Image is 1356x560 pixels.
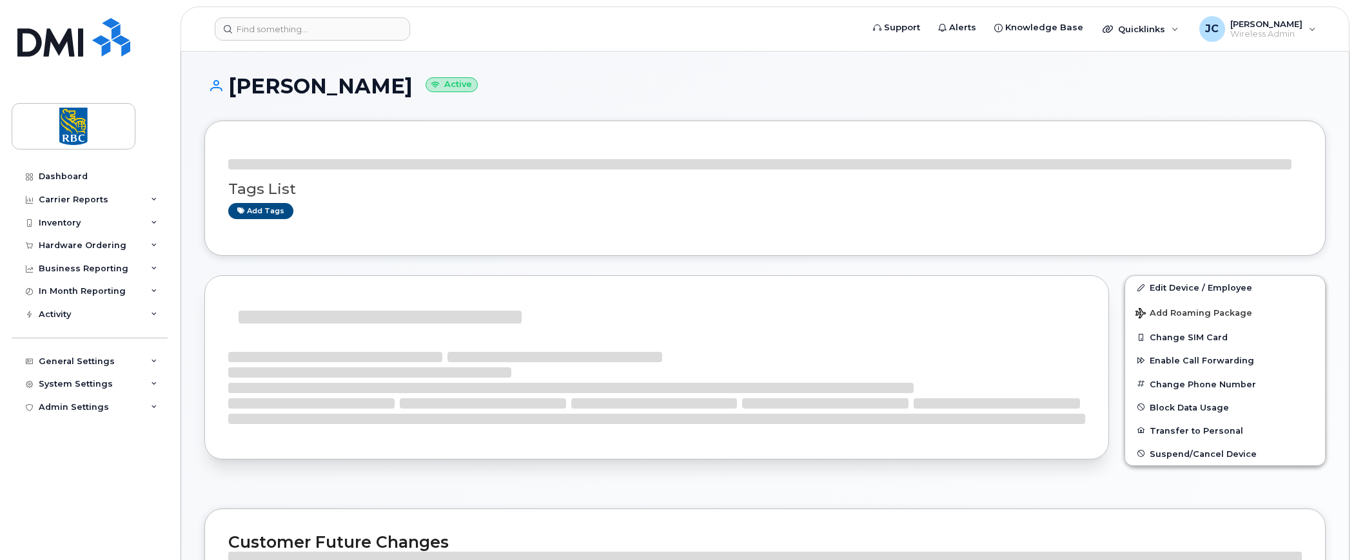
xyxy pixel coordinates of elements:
[1125,372,1325,396] button: Change Phone Number
[426,77,478,92] small: Active
[1150,449,1257,458] span: Suspend/Cancel Device
[228,203,293,219] a: Add tags
[1135,308,1252,320] span: Add Roaming Package
[1125,276,1325,299] a: Edit Device / Employee
[1150,356,1254,365] span: Enable Call Forwarding
[1125,442,1325,465] button: Suspend/Cancel Device
[1125,349,1325,372] button: Enable Call Forwarding
[228,181,1302,197] h3: Tags List
[1125,299,1325,325] button: Add Roaming Package
[1125,396,1325,419] button: Block Data Usage
[204,75,1326,97] h1: [PERSON_NAME]
[228,532,1302,552] h2: Customer Future Changes
[1125,419,1325,442] button: Transfer to Personal
[1125,325,1325,349] button: Change SIM Card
